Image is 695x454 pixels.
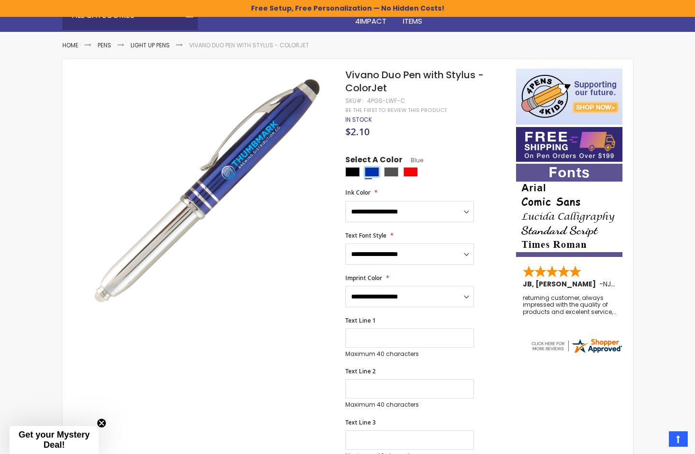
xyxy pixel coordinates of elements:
iframe: Google Customer Reviews [615,428,695,454]
img: blue-vivano-duo-with-stylus-colorjet-lwf-c_1.jpg [81,68,332,318]
a: Home [62,41,78,49]
a: Light Up Pens [131,41,170,49]
span: Vivano Duo Pen with Stylus - ColorJet [345,68,484,95]
a: Be the first to review this product [345,107,447,114]
img: 4pens.com widget logo [530,337,623,355]
span: JB, [PERSON_NAME] [523,279,599,289]
strong: SKU [345,97,363,105]
div: Black [345,167,360,177]
div: Gunmetal [384,167,399,177]
span: Get your Mystery Deal! [18,430,89,450]
span: Text Line 1 [345,316,376,325]
div: Get your Mystery Deal!Close teaser [10,426,99,454]
span: In stock [345,115,372,124]
span: Imprint Color [345,274,382,282]
span: Blue [402,156,423,164]
span: NJ [603,279,615,289]
span: Text Font Style [345,231,386,240]
div: Blue [365,167,379,177]
p: Maximum 40 characters [345,401,474,409]
div: Availability [345,116,372,124]
span: $2.10 [345,125,370,138]
a: 4pens.com certificate URL [530,348,623,356]
span: Ink Color [345,188,370,197]
span: Text Line 2 [345,367,376,375]
span: - , [599,279,683,289]
span: Text Line 3 [345,418,376,426]
span: Select A Color [345,155,402,168]
a: Pens [98,41,111,49]
p: Maximum 40 characters [345,350,474,358]
img: font-personalization-examples [516,164,622,257]
div: 4PGS-LWF-C [367,97,405,105]
img: Free shipping on orders over $199 [516,127,622,162]
li: Vivano Duo Pen with Stylus - ColorJet [189,42,309,49]
div: Red [403,167,418,177]
div: returning customer, always impressed with the quality of products and excelent service, will retu... [523,295,617,315]
img: 4pens 4 kids [516,69,622,125]
button: Close teaser [97,418,106,428]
